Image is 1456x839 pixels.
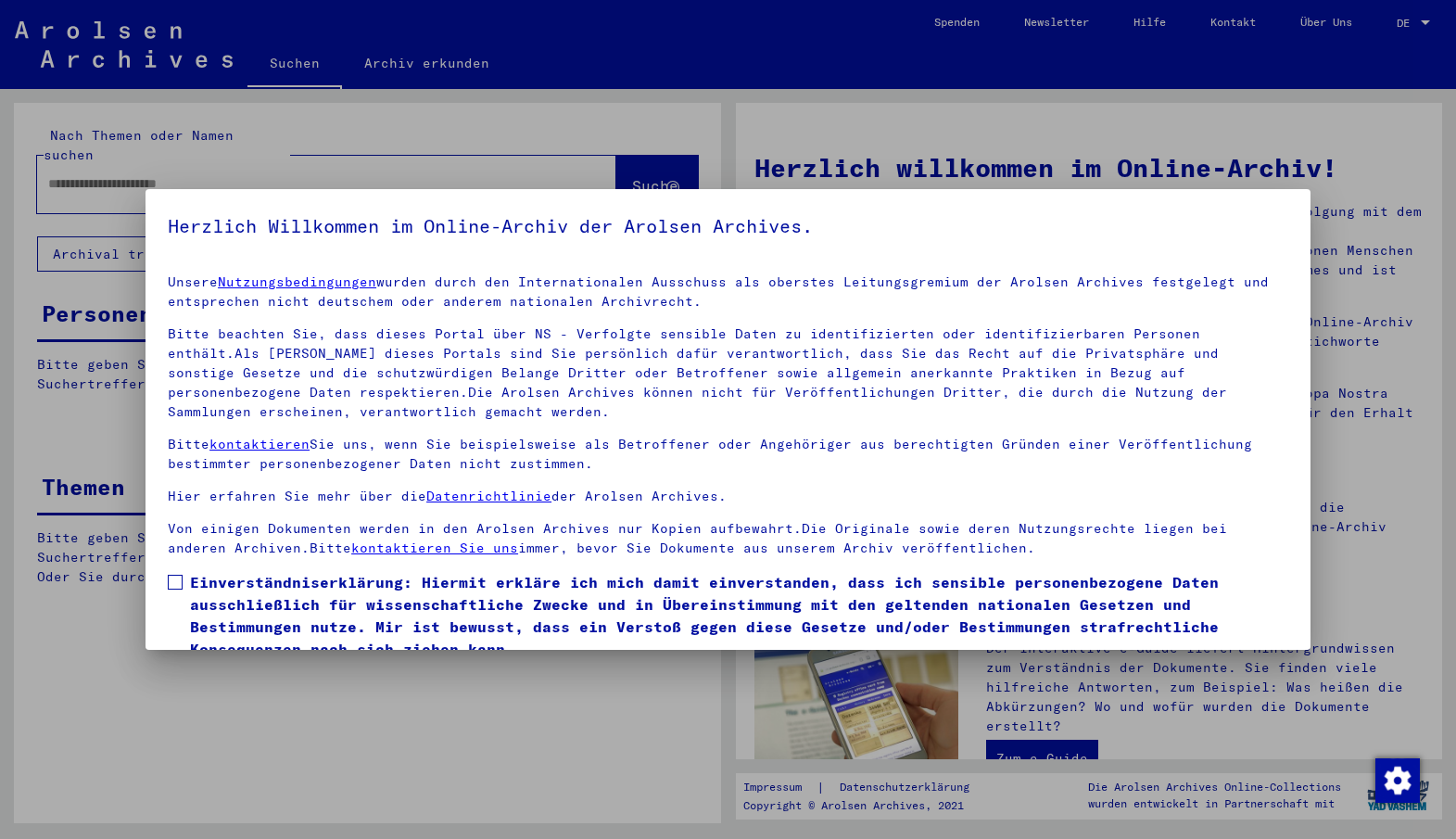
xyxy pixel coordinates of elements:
a: Nutzungsbedingungen [218,273,376,290]
p: Bitte Sie uns, wenn Sie beispielsweise als Betroffener oder Angehöriger aus berechtigten Gründen ... [168,435,1288,474]
a: kontaktieren [209,436,310,452]
a: Datenrichtlinie [426,488,551,504]
a: kontaktieren Sie uns [351,540,518,556]
p: Unsere wurden durch den Internationalen Ausschuss als oberstes Leitungsgremium der Arolsen Archiv... [168,273,1288,311]
p: Hier erfahren Sie mehr über die der Arolsen Archives. [168,487,1288,506]
span: Einverständniserklärung: Hiermit erkläre ich mich damit einverstanden, dass ich sensible personen... [190,571,1288,660]
p: Bitte beachten Sie, dass dieses Portal über NS - Verfolgte sensible Daten zu identifizierten oder... [168,324,1288,422]
p: Von einigen Dokumenten werden in den Arolsen Archives nur Kopien aufbewahrt.Die Originale sowie d... [168,519,1288,558]
h5: Herzlich Willkommen im Online-Archiv der Arolsen Archives. [168,211,1288,241]
img: Zustimmung ändern [1375,758,1420,803]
